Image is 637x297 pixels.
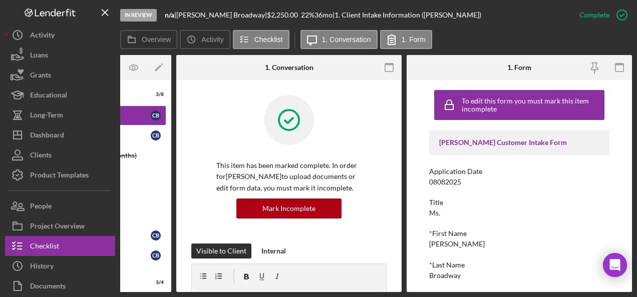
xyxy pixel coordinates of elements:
div: Ms. [429,209,440,217]
div: 1. Conversation [265,63,313,71]
div: 3 / 4 [146,279,164,285]
button: Overview [120,30,177,49]
div: Product Templates [30,165,89,187]
button: Checklist [5,236,115,256]
div: *Last Name [429,261,609,269]
div: Clients [30,145,52,167]
button: Project Overview [5,216,115,236]
button: Visible to Client [191,243,251,258]
div: C B [151,230,161,240]
button: People [5,196,115,216]
button: Grants [5,65,115,85]
div: In Review [120,9,157,21]
div: Long-Term [30,105,63,127]
button: Long-Term [5,105,115,125]
label: Overview [142,35,171,43]
div: Mark Incomplete [262,198,315,218]
button: Activity [5,25,115,45]
button: Mark Incomplete [236,198,342,218]
div: Broadway [429,271,461,279]
div: 1. Form [507,63,531,71]
button: Product Templates [5,165,115,185]
div: C B [151,130,161,140]
div: C B [151,110,161,120]
div: Dashboard [30,125,64,147]
div: History [30,256,54,278]
div: Activity [30,25,55,47]
div: Grants [30,65,51,87]
label: 1. Conversation [322,35,371,43]
button: 1. Conversation [300,30,378,49]
div: Visible to Client [196,243,246,258]
div: People [30,196,52,218]
button: Educational [5,85,115,105]
div: | [165,11,176,19]
div: C B [151,250,161,260]
button: History [5,256,115,276]
div: Internal [261,243,286,258]
div: [PERSON_NAME] Broadway | [176,11,267,19]
div: Open Intercom Messenger [603,253,627,277]
div: Loans [30,45,48,67]
div: Complete [579,5,609,25]
label: Checklist [254,35,283,43]
b: n/a [165,10,174,19]
button: Activity [180,30,230,49]
div: | 1. Client Intake Information ([PERSON_NAME]) [333,11,481,19]
div: Educational [30,85,67,107]
div: Checklist [30,236,59,258]
button: Documents [5,276,115,296]
div: $2,250.00 [267,11,301,19]
div: 08082025 [429,178,461,186]
button: Complete [569,5,632,25]
div: [PERSON_NAME] [429,240,485,248]
button: Internal [256,243,291,258]
button: 1. Form [380,30,432,49]
div: *First Name [429,229,609,237]
div: [PERSON_NAME] Customer Intake Form [439,138,599,146]
div: 36 mo [314,11,333,19]
div: Project Overview [30,216,85,238]
div: Title [429,198,609,206]
div: To edit this form you must mark this item incomplete [462,97,602,113]
div: Application Date [429,167,609,175]
button: Loans [5,45,115,65]
button: Checklist [233,30,289,49]
button: Clients [5,145,115,165]
button: Dashboard [5,125,115,145]
div: 22 % [301,11,314,19]
label: Activity [201,35,223,43]
p: This item has been marked complete. In order for [PERSON_NAME] to upload documents or edit form d... [216,160,362,193]
label: 1. Form [402,35,426,43]
div: 3 / 8 [146,91,164,97]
